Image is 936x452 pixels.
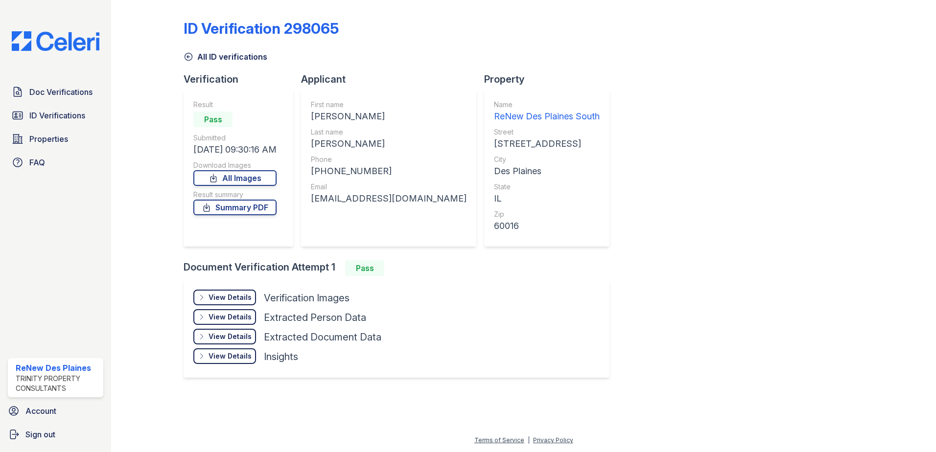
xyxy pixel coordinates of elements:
a: Name ReNew Des Plaines South [494,100,600,123]
div: Pass [345,260,384,276]
span: Sign out [25,429,55,440]
a: FAQ [8,153,103,172]
div: Extracted Document Data [264,330,381,344]
div: Street [494,127,600,137]
div: Result [193,100,277,110]
div: Property [484,72,617,86]
div: 60016 [494,219,600,233]
div: Verification [184,72,301,86]
div: [EMAIL_ADDRESS][DOMAIN_NAME] [311,192,467,205]
div: State [494,182,600,192]
div: Insights [264,350,298,363]
span: ID Verifications [29,110,85,121]
div: [PERSON_NAME] [311,110,467,123]
a: Sign out [4,425,107,444]
div: City [494,155,600,164]
div: Download Images [193,160,277,170]
a: All Images [193,170,277,186]
div: ReNew Des Plaines [16,362,99,374]
div: View Details [209,293,252,302]
a: Privacy Policy [533,436,573,444]
span: FAQ [29,157,45,168]
div: Applicant [301,72,484,86]
div: ID Verification 298065 [184,20,339,37]
span: Properties [29,133,68,145]
a: Properties [8,129,103,149]
img: CE_Logo_Blue-a8612792a0a2168367f1c8372b55b34899dd931a85d93a1a3d3e32e68fde9ad4.png [4,31,107,51]
div: [PERSON_NAME] [311,137,467,151]
span: Account [25,405,56,417]
div: Result summary [193,190,277,200]
div: ReNew Des Plaines South [494,110,600,123]
div: Zip [494,209,600,219]
div: | [528,436,530,444]
div: Submitted [193,133,277,143]
div: Pass [193,112,233,127]
div: Last name [311,127,467,137]
div: Phone [311,155,467,164]
div: [DATE] 09:30:16 AM [193,143,277,157]
a: Summary PDF [193,200,277,215]
div: [STREET_ADDRESS] [494,137,600,151]
div: View Details [209,332,252,341]
a: ID Verifications [8,106,103,125]
div: Trinity Property Consultants [16,374,99,393]
div: Email [311,182,467,192]
a: Account [4,401,107,421]
div: View Details [209,312,252,322]
a: Doc Verifications [8,82,103,102]
div: Name [494,100,600,110]
div: Extracted Person Data [264,311,366,324]
div: Des Plaines [494,164,600,178]
div: IL [494,192,600,205]
div: View Details [209,351,252,361]
div: First name [311,100,467,110]
a: All ID verifications [184,51,267,63]
div: [PHONE_NUMBER] [311,164,467,178]
span: Doc Verifications [29,86,93,98]
a: Terms of Service [474,436,524,444]
div: Verification Images [264,291,350,305]
div: Document Verification Attempt 1 [184,260,617,276]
